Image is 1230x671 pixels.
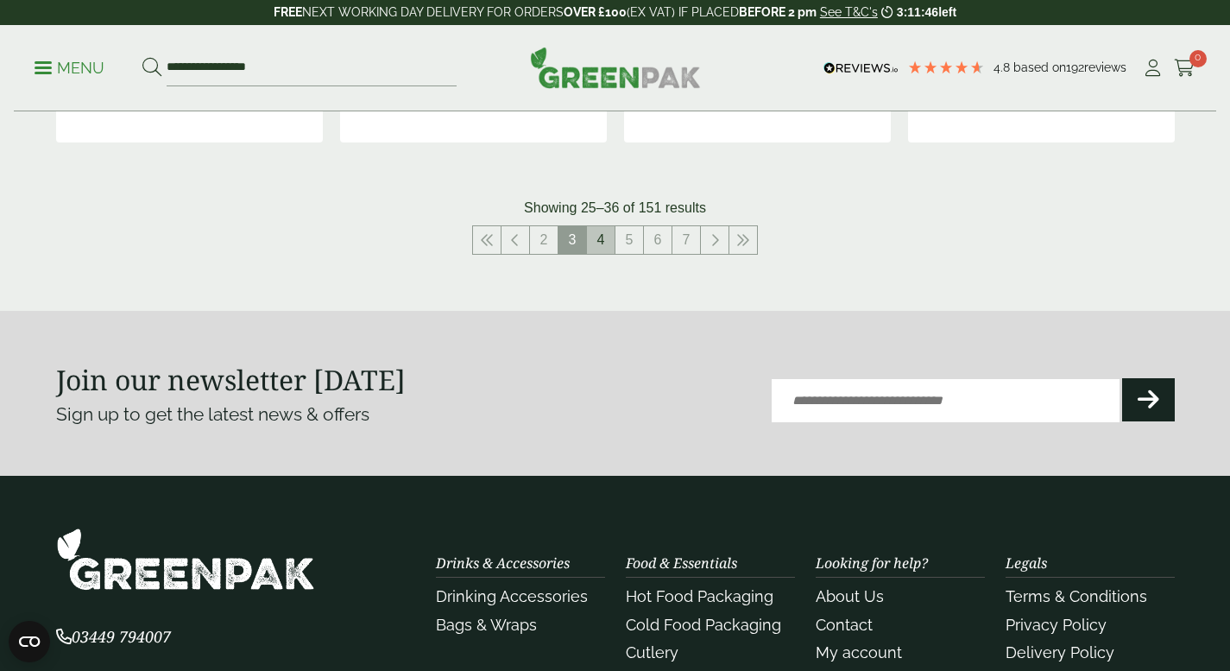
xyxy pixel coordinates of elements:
[56,528,315,591] img: GreenPak Supplies
[1189,50,1207,67] span: 0
[1174,55,1195,81] a: 0
[823,62,899,74] img: REVIEWS.io
[1066,60,1084,74] span: 192
[993,60,1013,74] span: 4.8
[1006,587,1147,605] a: Terms & Conditions
[615,226,643,254] a: 5
[564,5,627,19] strong: OVER £100
[35,58,104,79] p: Menu
[626,643,678,662] a: Cutlery
[587,226,615,254] a: 4
[907,60,985,75] div: 4.8 Stars
[56,630,171,646] a: 03449 794007
[35,58,104,75] a: Menu
[436,587,588,605] a: Drinking Accessories
[1174,60,1195,77] i: Cart
[897,5,938,19] span: 3:11:46
[816,587,884,605] a: About Us
[1006,616,1107,634] a: Privacy Policy
[524,198,706,218] p: Showing 25–36 of 151 results
[56,361,406,398] strong: Join our newsletter [DATE]
[739,5,817,19] strong: BEFORE 2 pm
[1006,643,1114,662] a: Delivery Policy
[558,226,586,254] span: 3
[816,643,902,662] a: My account
[274,5,302,19] strong: FREE
[530,47,701,88] img: GreenPak Supplies
[672,226,700,254] a: 7
[1013,60,1066,74] span: Based on
[938,5,956,19] span: left
[9,621,50,662] button: Open CMP widget
[56,626,171,647] span: 03449 794007
[436,616,537,634] a: Bags & Wraps
[626,616,781,634] a: Cold Food Packaging
[816,616,873,634] a: Contact
[1142,60,1164,77] i: My Account
[820,5,878,19] a: See T&C's
[1084,60,1126,74] span: reviews
[644,226,672,254] a: 6
[56,401,559,428] p: Sign up to get the latest news & offers
[530,226,558,254] a: 2
[626,587,773,605] a: Hot Food Packaging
